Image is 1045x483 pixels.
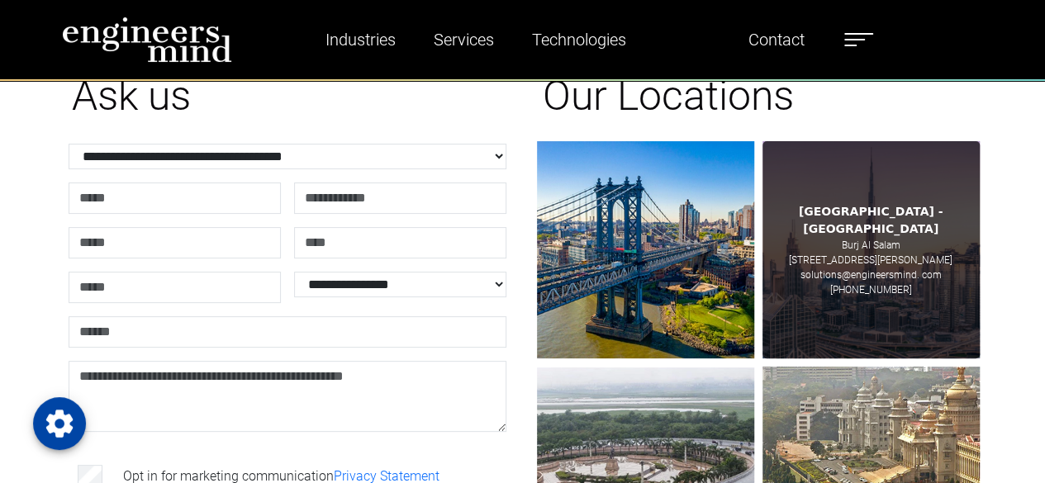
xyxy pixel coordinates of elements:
[62,17,232,63] img: logo
[789,253,952,268] p: [STREET_ADDRESS][PERSON_NAME]
[537,141,754,358] img: gif
[742,21,811,59] a: Contact
[842,238,900,253] p: Burj Al Salam
[427,21,501,59] a: Services
[830,282,912,297] p: [PHONE_NUMBER]
[800,268,942,282] p: solutions@engineersmind. com
[72,71,503,121] h1: Ask us
[762,141,980,358] img: gif
[543,71,974,121] h1: Our Locations
[319,21,402,59] a: Industries
[775,203,967,238] div: [GEOGRAPHIC_DATA] - [GEOGRAPHIC_DATA]
[525,21,633,59] a: Technologies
